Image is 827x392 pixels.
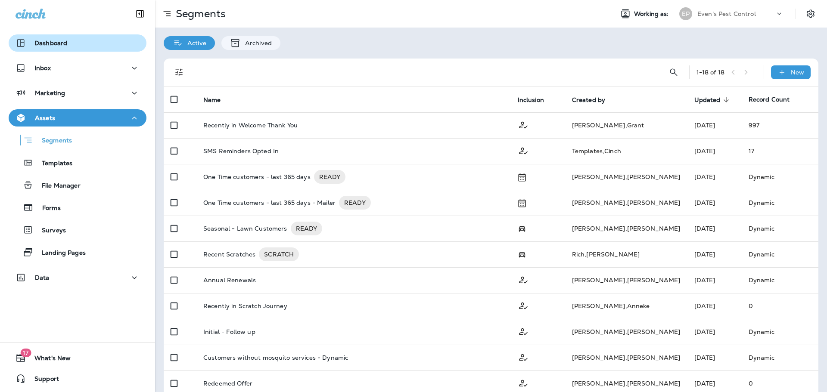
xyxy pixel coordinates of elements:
button: Filters [171,64,188,81]
button: Segments [9,131,146,149]
button: Settings [803,6,818,22]
span: Schedule [518,198,526,206]
td: [DATE] [687,241,742,267]
td: [PERSON_NAME] , [PERSON_NAME] [565,190,687,216]
span: READY [339,198,371,207]
p: Templates [33,160,72,168]
span: Customer Only [518,327,529,335]
td: [DATE] [687,190,742,216]
p: Seasonal - Lawn Customers [203,222,287,235]
span: Working as: [634,10,671,18]
span: Customer Only [518,146,529,154]
td: Dynamic [742,164,818,190]
span: Possession [518,250,526,258]
p: Recently in Welcome Thank You [203,122,298,129]
span: Created by [572,96,605,104]
td: [PERSON_NAME] , Anneke [565,293,687,319]
p: Customers without mosquito services - Dynamic [203,354,348,361]
span: READY [314,173,346,181]
p: Annual Renewals [203,277,256,284]
span: Customer Only [518,275,529,283]
button: Landing Pages [9,243,146,261]
p: Landing Pages [33,249,86,257]
button: Data [9,269,146,286]
span: READY [291,224,323,233]
p: File Manager [33,182,81,190]
td: [DATE] [687,164,742,190]
p: One Time customers - last 365 days [203,170,311,184]
span: Customer Only [518,301,529,309]
td: Dynamic [742,319,818,345]
td: Dynamic [742,190,818,216]
p: Data [35,274,50,281]
span: SCRATCH [259,250,299,259]
p: Initial - Follow up [203,328,255,335]
td: Dynamic [742,345,818,370]
p: Redeemed Offer [203,380,252,387]
span: Name [203,96,221,104]
button: Inbox [9,59,146,77]
p: Archived [241,40,272,46]
td: [DATE] [687,112,742,138]
button: Templates [9,154,146,172]
td: [DATE] [687,293,742,319]
p: New [791,69,804,76]
td: [PERSON_NAME] , [PERSON_NAME] [565,164,687,190]
span: Record Count [749,96,790,103]
td: 17 [742,138,818,164]
p: Even's Pest Control [697,10,756,17]
td: Dynamic [742,267,818,293]
p: Segments [33,137,72,145]
td: [DATE] [687,138,742,164]
p: Active [183,40,206,46]
p: Recent Scratches [203,247,255,261]
td: [DATE] [687,216,742,241]
div: READY [314,170,346,184]
p: Forms [34,204,61,213]
button: Assets [9,109,146,127]
span: Updated [694,96,721,104]
td: 997 [742,112,818,138]
p: Surveys [33,227,66,235]
div: EP [679,7,692,20]
td: [DATE] [687,345,742,370]
span: Updated [694,96,732,104]
td: Dynamic [742,241,818,267]
td: [DATE] [687,319,742,345]
div: SCRATCH [259,247,299,261]
div: 1 - 18 of 18 [696,69,724,76]
td: Dynamic [742,216,818,241]
td: [DATE] [687,267,742,293]
span: Customer Only [518,120,529,128]
p: One Time customers - last 365 days - Mailer [203,196,336,210]
button: Support [9,370,146,387]
td: 0 [742,293,818,319]
td: [PERSON_NAME] , [PERSON_NAME] [565,345,687,370]
span: Customer Only [518,353,529,361]
span: Customer Only [518,379,529,386]
p: Inbox [34,65,51,71]
span: Inclusion [518,96,555,104]
td: Templates , Cinch [565,138,687,164]
button: File Manager [9,176,146,194]
span: Name [203,96,232,104]
td: [PERSON_NAME] , [PERSON_NAME] [565,267,687,293]
button: Marketing [9,84,146,102]
p: Dashboard [34,40,67,46]
span: What's New [26,355,71,365]
p: SMS Reminders Opted In [203,148,279,154]
td: [PERSON_NAME] , [PERSON_NAME] [565,319,687,345]
span: Inclusion [518,96,544,104]
td: [PERSON_NAME] , [PERSON_NAME] [565,216,687,241]
td: [PERSON_NAME] , Grant [565,112,687,138]
td: Rich , [PERSON_NAME] [565,241,687,267]
span: Support [26,375,59,386]
button: Forms [9,198,146,216]
p: Segments [172,7,226,20]
button: Search Segments [665,64,682,81]
button: 17What's New [9,349,146,367]
span: Schedule [518,173,526,180]
div: READY [339,196,371,210]
p: Assets [35,114,55,121]
div: READY [291,222,323,235]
